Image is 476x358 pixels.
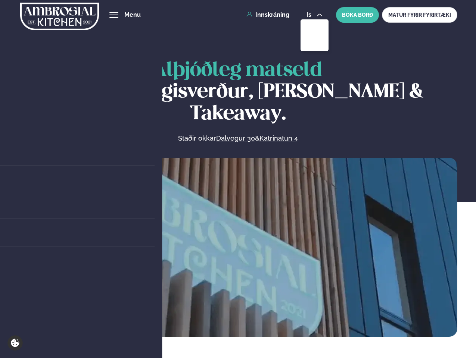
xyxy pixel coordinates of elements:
[382,7,457,23] a: MATUR FYRIR FYRIRTÆKI
[153,61,322,80] span: Alþjóðleg matseld
[97,134,379,143] p: Staðir okkar &
[307,12,314,18] span: is
[109,10,118,19] button: hamburger
[7,335,23,351] a: Cookie settings
[336,7,379,23] button: BÓKA BORÐ
[19,60,457,125] h1: Hollur hádegisverður, [PERSON_NAME] & Takeaway.
[301,12,329,18] button: is
[20,1,99,32] img: logo
[259,134,298,143] a: Katrinatun 4
[216,134,255,143] a: Dalvegur 30
[246,12,289,18] a: Innskráning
